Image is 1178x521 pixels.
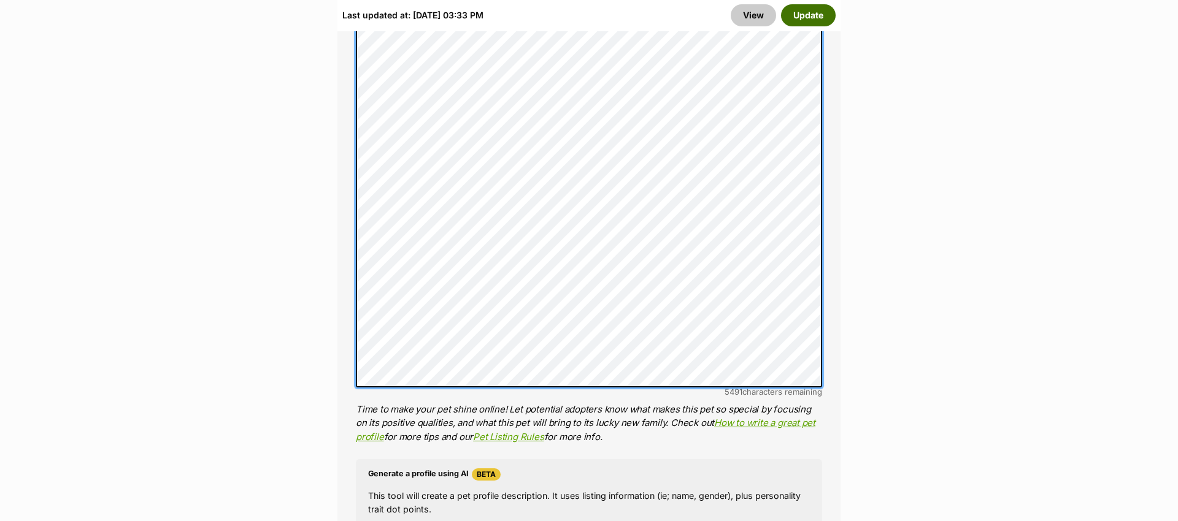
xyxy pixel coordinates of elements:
p: This tool will create a pet profile description. It uses listing information (ie; name, gender), ... [368,489,810,515]
div: characters remaining [356,387,822,397]
h4: Generate a profile using AI [368,468,810,481]
a: How to write a great pet profile [356,417,815,443]
span: 5491 [725,387,742,397]
a: Pet Listing Rules [473,431,544,443]
div: Last updated at: [DATE] 03:33 PM [342,4,483,26]
span: Beta [472,468,501,481]
p: Time to make your pet shine online! Let potential adopters know what makes this pet so special by... [356,403,822,444]
a: View [731,4,776,26]
button: Update [781,4,836,26]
